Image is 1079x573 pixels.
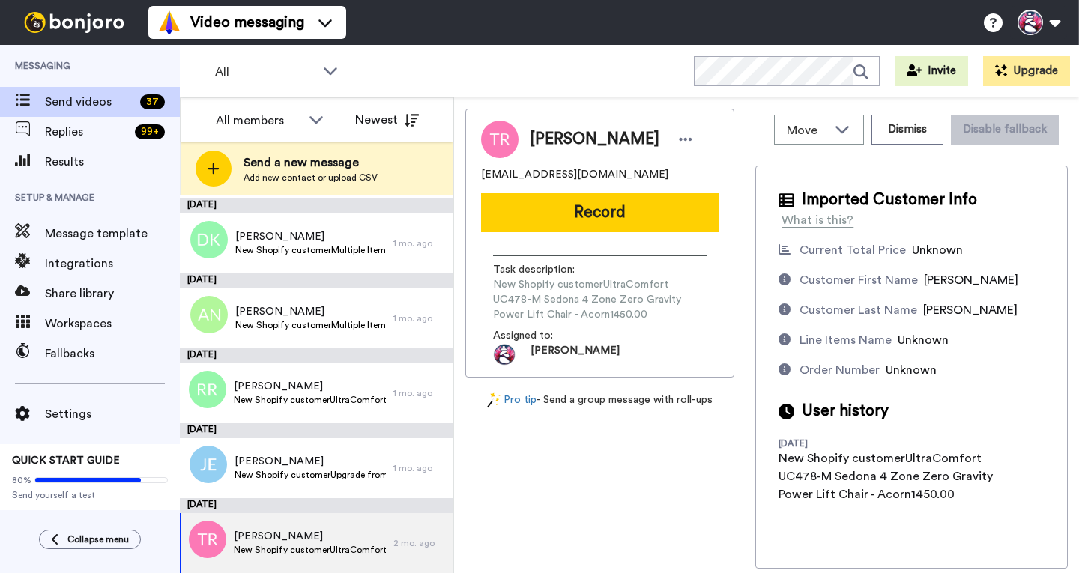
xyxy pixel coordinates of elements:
span: New Shopify customerMultiple Items (2)399.00 [235,319,386,331]
img: vm-color.svg [157,10,181,34]
span: Add new contact or upload CSV [244,172,378,184]
span: [PERSON_NAME] [530,128,659,151]
span: [PERSON_NAME] [234,379,386,394]
span: Unknown [898,334,949,346]
img: rr.png [189,371,226,408]
span: Send a new message [244,154,378,172]
img: Image of Terry Rimmey [481,121,519,158]
span: [PERSON_NAME] [235,454,386,469]
div: - Send a group message with roll-ups [465,392,734,408]
span: Message template [45,225,180,243]
img: tr.png [189,521,226,558]
div: [DATE] [779,437,876,449]
span: [PERSON_NAME] [234,529,386,544]
span: [PERSON_NAME] [923,304,1018,316]
span: Settings [45,405,180,423]
div: [DATE] [180,423,453,438]
img: an.png [190,296,228,333]
div: All members [216,112,301,130]
span: Integrations [45,255,180,273]
span: Assigned to: [493,328,598,343]
span: Fallbacks [45,345,180,363]
div: 1 mo. ago [393,387,446,399]
div: 37 [140,94,165,109]
div: Current Total Price [800,241,906,259]
span: New Shopify customerUltraComfort UC478-M Sedona 4 Zone Zero Gravity Power Lift Chair - Acorn1450.00 [493,277,707,322]
span: Unknown [886,364,937,376]
span: [PERSON_NAME] [924,274,1018,286]
span: All [215,63,315,81]
img: je.png [190,446,227,483]
span: Video messaging [190,12,304,33]
div: 2 mo. ago [393,537,446,549]
button: Record [481,193,719,232]
div: [DATE] [180,273,453,288]
img: magic-wand.svg [487,392,501,408]
div: 99 + [135,124,165,139]
span: Imported Customer Info [802,189,977,211]
button: Upgrade [983,56,1070,86]
img: dk.png [190,221,228,258]
button: Invite [895,56,968,86]
div: New Shopify customerUltraComfort UC478-M Sedona 4 Zone Zero Gravity Power Lift Chair - Acorn1450.00 [779,449,1018,503]
div: Customer First Name [800,271,918,289]
div: [DATE] [180,348,453,363]
span: New Shopify customerMultiple Items (2)2624.00 [235,244,386,256]
span: 80% [12,474,31,486]
span: Results [45,153,180,171]
div: [DATE] [180,198,453,213]
button: Collapse menu [39,530,141,549]
span: Workspaces [45,315,180,333]
div: Line Items Name [800,331,892,349]
div: 1 mo. ago [393,237,446,249]
div: What is this? [782,211,853,229]
img: d49ca79f-e0f6-4bc1-bb40-a19e4915f6ad-1615580049.jpg [493,343,516,366]
span: [EMAIL_ADDRESS][DOMAIN_NAME] [481,167,668,182]
span: QUICK START GUIDE [12,455,120,466]
button: Disable fallback [951,115,1059,145]
span: [PERSON_NAME] [531,343,620,366]
button: Dismiss [871,115,943,145]
span: [PERSON_NAME] [235,304,386,319]
span: Move [787,121,827,139]
div: Order Number [800,361,880,379]
div: Customer Last Name [800,301,917,319]
button: Newest [344,105,430,135]
div: 1 mo. ago [393,462,446,474]
span: Share library [45,285,180,303]
span: Collapse menu [67,533,129,545]
span: Task description : [493,262,598,277]
span: Replies [45,123,129,141]
span: [PERSON_NAME] [235,229,386,244]
span: Unknown [912,244,963,256]
div: [DATE] [180,498,453,513]
span: Send videos [45,93,134,111]
img: bj-logo-header-white.svg [18,12,130,33]
span: New Shopify customerUpgrade from UC568 Athena SME to MLA180.00 [235,469,386,481]
span: User history [802,400,889,422]
span: New Shopify customerUltraComfort UC478-M Sedona 4 Zone Zero Gravity Power Lift Chair - Acorn1450.00 [234,544,386,556]
a: Pro tip [487,392,537,408]
span: New Shopify customerUltraComfort UC559-L Polaris 2 Zone Zero Gravity Lift Chair - Maize1747.80 [234,394,386,406]
div: 1 mo. ago [393,312,446,324]
span: Send yourself a test [12,489,168,501]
